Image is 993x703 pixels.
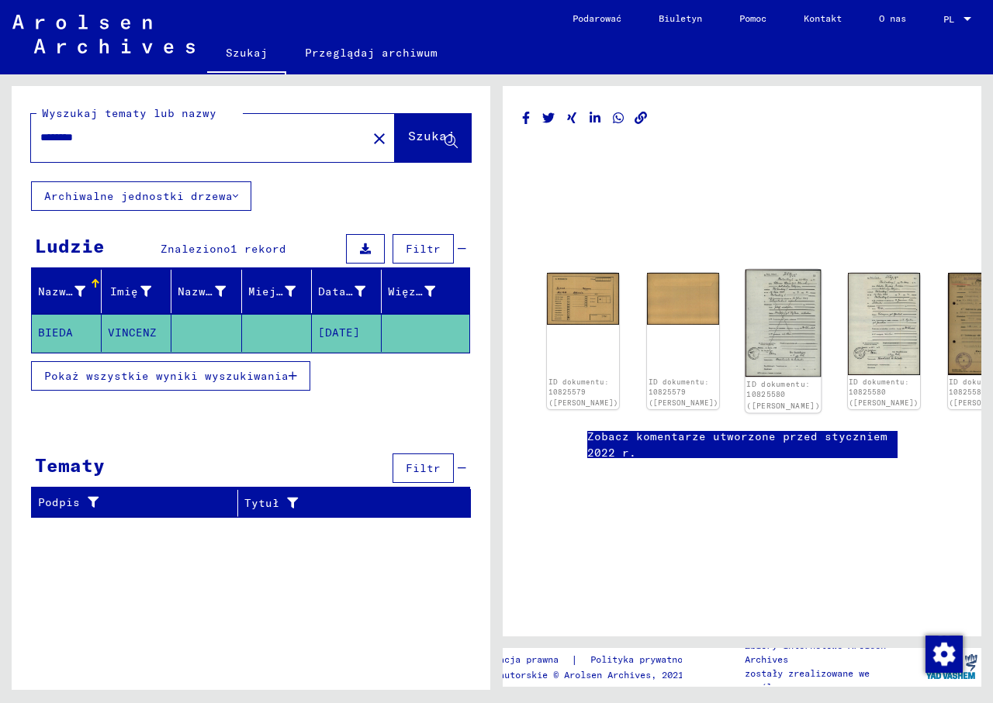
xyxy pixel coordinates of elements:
font: BIEDA [38,326,73,339]
font: zostały zrealizowane we współpracy z [745,667,870,693]
mat-icon: close [370,129,389,148]
font: Zobacz komentarze utworzone przed styczniem 2022 r. [587,429,887,460]
button: Udostępnij na LinkedIn [587,109,604,128]
div: Zmiana zgody [925,635,962,672]
img: Zmiana zgody [926,636,963,673]
mat-header-cell: Miejsce urodzenia [242,270,312,313]
a: Zobacz komentarze utworzone przed styczniem 2022 r. [587,429,898,461]
button: Udostępnij na Xing [564,109,580,128]
a: ID dokumentu: 10825579 ([PERSON_NAME]) [649,377,718,407]
div: Tytuł [244,491,455,515]
font: Przeglądaj archiwum [305,46,438,60]
mat-header-cell: Nazwisko panieńskie [171,270,241,313]
font: Filtr [406,461,441,475]
font: [DATE] [318,326,360,339]
button: Pokaż wszystkie wyniki wyszukiwania [31,361,310,391]
button: Udostępnij na Twitterze [541,109,557,128]
button: Udostępnij na WhatsAppie [611,109,627,128]
div: Podpis [38,491,241,515]
img: 002.jpg [647,273,719,325]
img: 002.jpg [848,273,920,375]
font: Informacja prawna [466,653,559,665]
font: 1 rekord [230,242,286,256]
button: Jasne [364,122,395,153]
font: Biuletyn [659,12,702,24]
button: Archiwalne jednostki drzewa [31,181,251,211]
font: Szukaj [226,46,268,60]
font: Tytuł [244,496,279,510]
div: Miejsce urodzenia [248,279,315,304]
font: Ludzie [35,234,105,257]
font: VINCENZ [108,326,157,339]
div: Data urodzenia [318,279,385,304]
button: Udostępnij na Facebooku [518,109,535,128]
font: | [571,653,578,667]
a: Przeglądaj archiwum [286,34,456,71]
font: Pokaż wszystkie wyniki wyszukiwania [44,369,289,383]
font: Podpis [38,495,80,509]
font: Podarować [573,12,621,24]
font: Prawa autorskie © Arolsen Archives, 2021 [466,669,683,681]
font: Imię [110,284,138,298]
mat-header-cell: Imię [102,270,171,313]
button: Filtr [393,234,454,264]
font: Znaleziono [161,242,230,256]
font: O nas [879,12,906,24]
a: Polityka prywatności [578,652,718,668]
a: ID dokumentu: 10825580 ([PERSON_NAME]) [747,379,821,410]
font: Nazwisko panieńskie [178,284,310,298]
font: Nazwisko [38,284,94,298]
font: Więzień nr [388,284,458,298]
div: Imię [108,279,171,304]
font: Filtr [406,242,441,256]
button: Kopiuj link [633,109,649,128]
font: Archiwalne jednostki drzewa [44,189,233,203]
a: ID dokumentu: 10825579 ([PERSON_NAME]) [548,377,618,407]
div: Nazwisko [38,279,105,304]
font: PL [943,13,954,25]
a: ID dokumentu: 10825580 ([PERSON_NAME]) [849,377,919,407]
font: Tematy [35,453,105,477]
a: Informacja prawna [466,652,571,668]
img: Arolsen_neg.svg [12,15,195,53]
button: Szukaj [395,114,471,162]
div: Nazwisko panieńskie [178,279,244,304]
a: Szukaj [207,34,286,74]
div: Więzień nr [388,279,455,304]
font: Pomoc [739,12,766,24]
button: Filtr [393,453,454,483]
font: Data urodzenia [318,284,416,298]
font: Wyszukaj tematy lub nazwy [42,106,216,120]
font: Kontakt [804,12,842,24]
font: Szukaj [408,128,455,143]
mat-header-cell: Więzień nr [382,270,469,313]
mat-header-cell: Nazwisko [32,270,102,313]
img: 001.jpg [746,270,822,377]
img: 001.jpg [547,273,619,325]
img: yv_logo.png [922,647,981,686]
font: Miejsce urodzenia [248,284,367,298]
mat-header-cell: Data urodzenia [312,270,382,313]
font: Polityka prywatności [590,653,699,665]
